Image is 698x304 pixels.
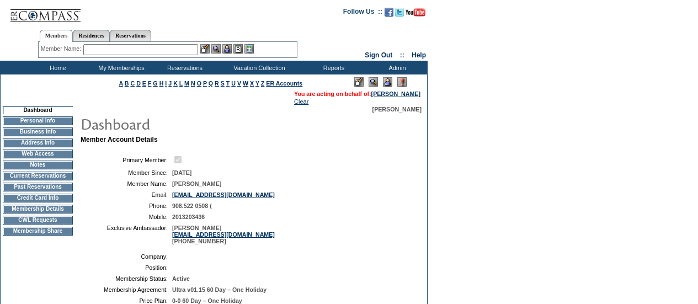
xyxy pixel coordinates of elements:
a: P [203,80,207,87]
a: L [179,80,183,87]
a: S [221,80,225,87]
img: Impersonate [222,44,232,54]
td: Mobile: [85,214,168,220]
img: pgTtlDashboard.gif [80,113,301,135]
img: View Mode [369,77,378,87]
img: b_edit.gif [200,44,210,54]
img: Log Concern/Member Elevation [397,77,407,87]
td: Company: [85,253,168,260]
td: Dashboard [3,106,73,114]
td: Price Plan: [85,297,168,304]
a: Reservations [110,30,151,41]
a: C [130,80,135,87]
td: Reports [301,61,364,74]
a: Residences [73,30,110,41]
a: B [125,80,129,87]
a: X [250,80,254,87]
a: [EMAIL_ADDRESS][DOMAIN_NAME] [172,191,275,198]
td: Credit Card Info [3,194,73,202]
td: Primary Member: [85,154,168,165]
a: Help [412,51,426,59]
span: 908.522 0508 ( [172,202,212,209]
a: J [168,80,172,87]
a: Subscribe to our YouTube Channel [406,11,425,18]
img: b_calculator.gif [244,44,254,54]
a: Sign Out [365,51,392,59]
a: Follow us on Twitter [395,11,404,18]
td: Address Info [3,138,73,147]
a: M [184,80,189,87]
b: Member Account Details [81,136,158,143]
span: Ultra v01.15 60 Day – One Holiday [172,286,267,293]
span: :: [400,51,404,59]
a: V [237,80,241,87]
td: Position: [85,264,168,271]
a: O [197,80,201,87]
a: H [159,80,164,87]
span: [DATE] [172,169,191,176]
img: Impersonate [383,77,392,87]
td: Admin [364,61,428,74]
a: W [243,80,248,87]
a: G [153,80,157,87]
a: Q [209,80,213,87]
td: Web Access [3,150,73,158]
a: T [226,80,230,87]
img: Reservations [233,44,243,54]
td: Current Reservations [3,172,73,180]
td: Membership Details [3,205,73,214]
span: [PERSON_NAME] [372,106,422,113]
img: Become our fan on Facebook [385,8,393,17]
a: E [142,80,146,87]
td: Reservations [152,61,215,74]
td: Phone: [85,202,168,209]
a: F [148,80,152,87]
a: N [191,80,195,87]
span: 0-0 60 Day – One Holiday [172,297,242,304]
img: View [211,44,221,54]
div: Member Name: [41,44,83,54]
a: R [215,80,219,87]
img: Follow us on Twitter [395,8,404,17]
a: Y [255,80,259,87]
td: Member Since: [85,169,168,176]
span: 2013203436 [172,214,205,220]
img: Edit Mode [354,77,364,87]
a: Members [40,30,73,42]
span: [PERSON_NAME] [172,180,221,187]
a: [PERSON_NAME] [371,90,420,97]
span: Active [172,275,190,282]
a: Clear [294,98,308,105]
td: Vacation Collection [215,61,301,74]
td: My Memberships [88,61,152,74]
td: Personal Info [3,116,73,125]
td: Business Info [3,127,73,136]
img: Subscribe to our YouTube Channel [406,8,425,17]
a: [EMAIL_ADDRESS][DOMAIN_NAME] [172,231,275,238]
a: Z [261,80,265,87]
span: [PERSON_NAME] [PHONE_NUMBER] [172,225,275,244]
td: Membership Status: [85,275,168,282]
td: Follow Us :: [343,7,382,20]
span: You are acting on behalf of: [294,90,420,97]
a: ER Accounts [266,80,302,87]
a: K [173,80,178,87]
td: Member Name: [85,180,168,187]
td: Exclusive Ambassador: [85,225,168,244]
td: Membership Agreement: [85,286,168,293]
td: Home [25,61,88,74]
td: Past Reservations [3,183,73,191]
td: Membership Share [3,227,73,236]
a: A [119,80,123,87]
td: Email: [85,191,168,198]
td: Notes [3,161,73,169]
a: D [136,80,141,87]
a: Become our fan on Facebook [385,11,393,18]
a: U [231,80,236,87]
a: I [165,80,167,87]
td: CWL Requests [3,216,73,225]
